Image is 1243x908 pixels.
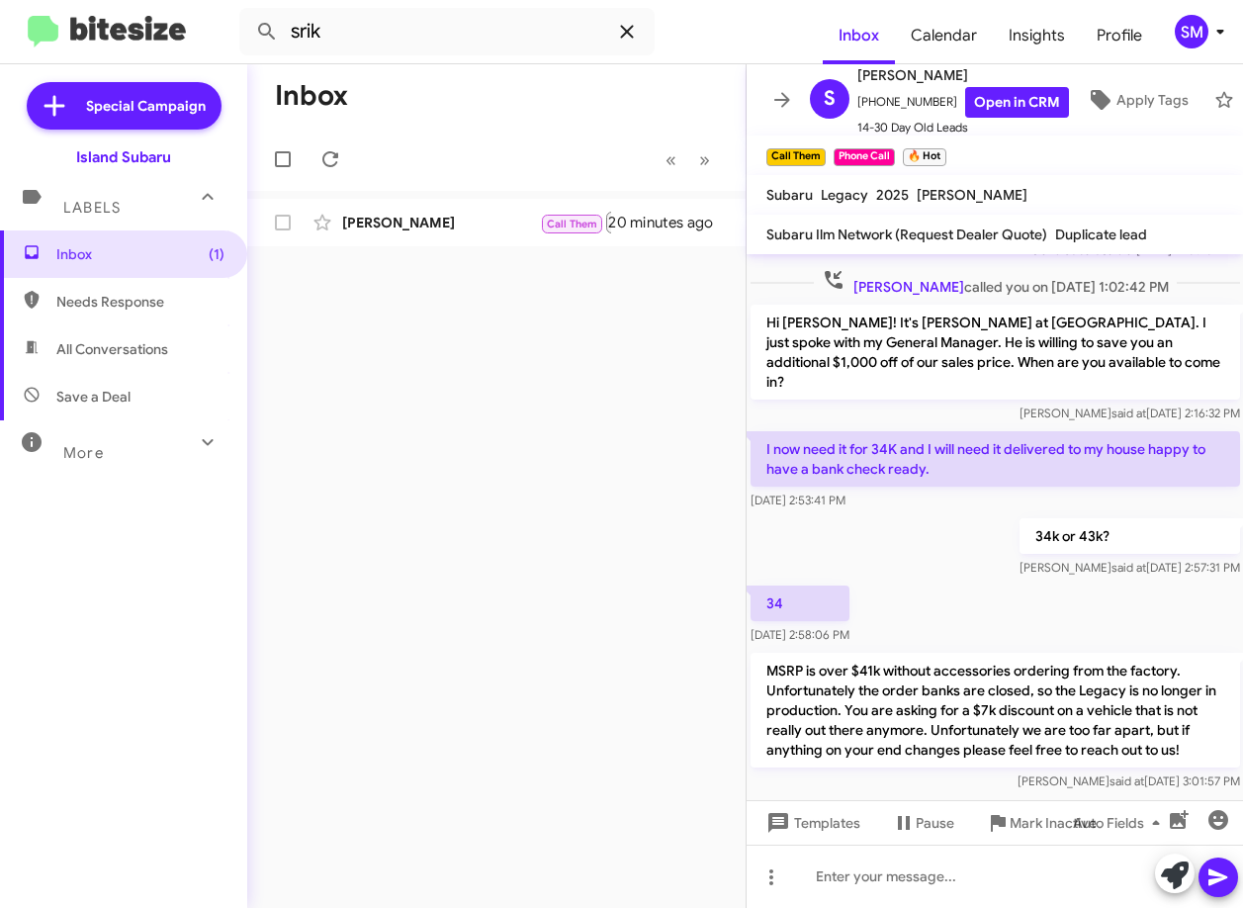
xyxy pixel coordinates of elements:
a: Open in CRM [965,87,1069,118]
span: Duplicate lead [1055,226,1147,243]
h1: Inbox [275,80,348,112]
span: said at [1110,560,1145,575]
a: Insights [993,7,1081,64]
span: Mark Inactive [1010,805,1097,841]
span: Auto Fields [1073,805,1168,841]
span: said at [1109,773,1143,788]
span: [DATE] 2:53:41 PM [751,493,845,507]
span: Subaru [766,186,813,204]
span: Call Them [547,218,598,230]
span: Needs Response [56,292,224,312]
div: SM [1175,15,1208,48]
div: Island Subaru [76,147,171,167]
a: Special Campaign [27,82,222,130]
button: Pause [876,805,970,841]
span: [PERSON_NAME] [DATE] 2:16:32 PM [1019,406,1239,420]
nav: Page navigation example [655,139,722,180]
span: Legacy [821,186,868,204]
span: [PERSON_NAME] [857,63,1069,87]
span: Subaru Ilm Network (Request Dealer Quote) [766,226,1047,243]
span: Special Campaign [86,96,206,116]
span: 2025 [876,186,909,204]
div: MSRP is over $41k without accessories ordering from the factory. Unfortunately the order banks ar... [540,210,611,234]
a: Profile [1081,7,1158,64]
span: Save a Deal [56,387,131,407]
p: 34k or 43k? [1019,518,1239,554]
small: Phone Call [834,148,895,166]
span: Pause [916,805,954,841]
span: [PERSON_NAME] [852,278,963,296]
div: 20 minutes ago [611,213,730,232]
button: Next [687,139,722,180]
span: All Conversations [56,339,168,359]
a: Calendar [895,7,993,64]
span: « [666,147,676,172]
button: Previous [654,139,688,180]
span: More [63,444,104,462]
button: SM [1158,15,1221,48]
span: [PHONE_NUMBER] [857,87,1069,118]
span: Labels [63,199,121,217]
span: [PERSON_NAME] [917,186,1027,204]
button: Auto Fields [1057,805,1184,841]
p: 34 [751,586,849,621]
span: Templates [762,805,860,841]
p: MSRP is over $41k without accessories ordering from the factory. Unfortunately the order banks ar... [751,653,1240,768]
div: [PERSON_NAME] [342,213,540,232]
p: Hi [PERSON_NAME]! It's [PERSON_NAME] at [GEOGRAPHIC_DATA]. I just spoke with my General Manager. ... [751,305,1240,400]
span: (1) [209,244,224,264]
span: [DATE] 2:58:06 PM [751,627,849,642]
span: called you on [DATE] 1:02:42 PM [813,268,1176,297]
button: Mark Inactive [970,805,1112,841]
a: Inbox [823,7,895,64]
p: I now need it for 34K and I will need it delivered to my house happy to have a bank check ready. [751,431,1240,487]
span: Inbox [56,244,224,264]
span: [PERSON_NAME] [DATE] 2:57:31 PM [1019,560,1239,575]
span: » [699,147,710,172]
span: S [824,83,836,115]
span: said at [1110,406,1145,420]
button: Templates [747,805,876,841]
small: Call Them [766,148,826,166]
span: Apply Tags [1116,82,1189,118]
small: 🔥 Hot [903,148,945,166]
span: [PERSON_NAME] [DATE] 3:01:57 PM [1017,773,1239,788]
button: Apply Tags [1069,82,1204,118]
input: Search [239,8,655,55]
span: 14-30 Day Old Leads [857,118,1069,137]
